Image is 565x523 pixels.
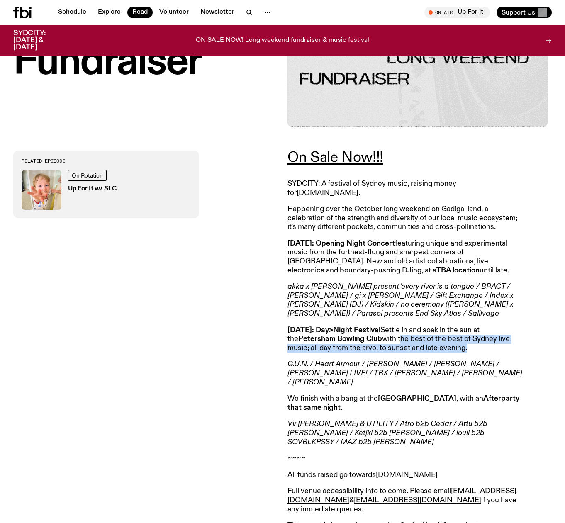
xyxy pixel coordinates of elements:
a: [EMAIL_ADDRESS][DOMAIN_NAME] [287,487,516,504]
p: SYDCITY: A festival of Sydney music, raising money for [287,180,526,197]
h3: Up For It w/ SLC [68,186,117,192]
em: G.U.N. / Heart Armour / [PERSON_NAME] / [PERSON_NAME] / [PERSON_NAME] LIVE! / TBX / [PERSON_NAME]... [287,360,522,386]
p: ON SALE NOW! Long weekend fundraiser & music festival [196,37,369,44]
p: Happening over the October long weekend on Gadigal land, a celebration of the strength and divers... [287,205,526,232]
em: akka x [PERSON_NAME] present 'every river is a tongue' / BRACT / [PERSON_NAME] / gi x [PERSON_NAM... [287,283,514,317]
strong: [GEOGRAPHIC_DATA] [378,395,456,402]
p: We finish with a bang at the , with an . [287,394,526,412]
span: Support Us [502,9,535,16]
a: [DOMAIN_NAME] [376,471,438,479]
strong: Afterparty that same night [287,395,519,411]
em: Vv [PERSON_NAME] & UTILITY / Atro b2b Cedar / Attu b2b [PERSON_NAME] / Ketjki b2b [PERSON_NAME] /... [287,420,487,445]
a: baby slcOn RotationUp For It w/ SLC [22,170,191,210]
a: Explore [93,7,126,18]
strong: Petersham Bowling Club [298,335,382,343]
p: All funds raised go towards [287,471,526,480]
h3: Related Episode [22,159,191,163]
a: [DOMAIN_NAME]. [297,189,360,197]
strong: [DATE]: Day>Night Festival [287,326,380,334]
p: ~~~~ [287,454,526,463]
button: Support Us [497,7,552,18]
img: baby slc [22,170,61,210]
a: Schedule [53,7,91,18]
p: featuring unique and experimental music from the furthest-flung and sharpest corners of [GEOGRAPH... [287,239,526,275]
strong: TBA location [436,267,480,274]
a: Volunteer [154,7,194,18]
a: Read [127,7,153,18]
a: Newsletter [195,7,239,18]
strong: [DATE]: Opening Night Concert [287,240,395,247]
p: Settle in and soak in the sun at the with the best of the best of Sydney live music; all day from... [287,326,526,353]
h3: SYDCITY: [DATE] & [DATE] [13,30,66,51]
button: On AirUp For It [424,7,490,18]
p: Full venue accessibility info to come. Please email & if you have any immediate queries. [287,487,526,514]
a: On Sale Now!!! [287,150,383,165]
a: [EMAIL_ADDRESS][DOMAIN_NAME] [354,496,481,504]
